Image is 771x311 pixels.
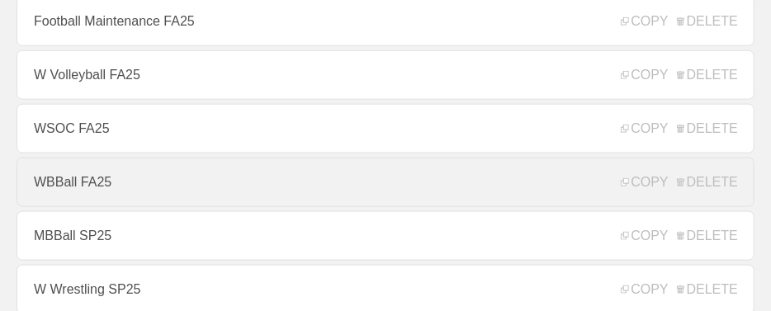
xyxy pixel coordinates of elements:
span: COPY [621,68,668,82]
span: DELETE [677,14,738,29]
a: WBBall FA25 [17,158,754,207]
span: COPY [621,121,668,136]
span: DELETE [677,282,738,297]
span: COPY [621,14,668,29]
a: WSOC FA25 [17,104,754,153]
span: COPY [621,175,668,190]
a: W Volleyball FA25 [17,50,754,100]
span: COPY [621,229,668,243]
span: DELETE [677,68,738,82]
a: MBBall SP25 [17,211,754,261]
span: DELETE [677,121,738,136]
span: DELETE [677,229,738,243]
iframe: Chat Widget [688,232,771,311]
span: DELETE [677,175,738,190]
span: COPY [621,282,668,297]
